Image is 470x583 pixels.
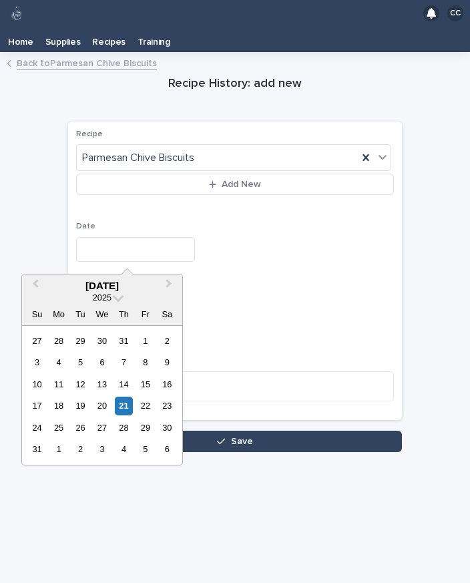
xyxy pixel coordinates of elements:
div: Choose Saturday, August 16th, 2025 [158,375,176,393]
span: Parmesan Chive Biscuits [82,151,194,165]
p: Training [138,27,170,48]
div: Th [115,305,133,323]
div: Choose Friday, August 15th, 2025 [136,375,154,393]
a: Supplies [39,27,87,52]
div: Su [28,305,46,323]
div: Choose Sunday, August 3rd, 2025 [28,353,46,371]
button: Next Month [160,276,181,297]
div: Choose Monday, September 1st, 2025 [49,440,67,458]
div: Choose Monday, August 11th, 2025 [49,375,67,393]
div: Choose Thursday, August 14th, 2025 [115,375,133,393]
div: Choose Wednesday, August 27th, 2025 [93,419,111,437]
div: Choose Friday, August 22nd, 2025 [136,397,154,415]
div: Choose Monday, August 4th, 2025 [49,353,67,371]
a: Recipes [86,27,132,52]
div: Choose Thursday, September 4th, 2025 [115,440,133,458]
div: We [93,305,111,323]
div: Choose Friday, August 8th, 2025 [136,353,154,371]
div: Choose Tuesday, August 19th, 2025 [71,397,89,415]
div: Choose Friday, September 5th, 2025 [136,440,154,458]
div: Sa [158,305,176,323]
a: Training [132,27,176,52]
div: Choose Thursday, August 21st, 2025 [115,397,133,415]
button: Previous Month [23,276,45,297]
p: Home [8,27,33,48]
div: Choose Sunday, August 17th, 2025 [28,397,46,415]
div: Choose Wednesday, August 13th, 2025 [93,375,111,393]
p: Recipes [92,27,126,48]
div: Choose Thursday, August 28th, 2025 [115,419,133,437]
div: Mo [49,305,67,323]
div: Choose Saturday, August 23rd, 2025 [158,397,176,415]
button: Save [68,431,402,452]
span: Date [76,222,95,230]
div: Choose Tuesday, July 29th, 2025 [71,332,89,350]
div: Choose Sunday, August 24th, 2025 [28,419,46,437]
div: Choose Sunday, July 27th, 2025 [28,332,46,350]
div: Choose Tuesday, August 12th, 2025 [71,375,89,393]
div: Choose Wednesday, August 6th, 2025 [93,353,111,371]
a: Back toParmesan Chive Biscuits [17,55,157,70]
button: Add New [76,174,394,195]
div: Choose Saturday, August 2nd, 2025 [158,332,176,350]
div: Choose Sunday, August 10th, 2025 [28,375,46,393]
div: Choose Wednesday, September 3rd, 2025 [93,440,111,458]
img: 80hjoBaRqlyywVK24fQd [8,5,25,22]
div: Choose Monday, July 28th, 2025 [49,332,67,350]
div: Choose Thursday, August 7th, 2025 [115,353,133,371]
span: 2025 [93,293,111,303]
div: month 2025-08 [26,330,178,460]
div: Fr [136,305,154,323]
a: Home [2,27,39,52]
h1: Recipe History: add new [68,76,402,92]
div: Choose Thursday, July 31st, 2025 [115,332,133,350]
span: Recipe [76,130,103,138]
div: CC [447,5,463,21]
p: Supplies [45,27,81,48]
div: Choose Friday, August 29th, 2025 [136,419,154,437]
div: Choose Wednesday, August 20th, 2025 [93,397,111,415]
div: Choose Saturday, September 6th, 2025 [158,440,176,458]
div: Tu [71,305,89,323]
span: Save [231,437,253,446]
div: Choose Saturday, August 30th, 2025 [158,419,176,437]
div: Choose Friday, August 1st, 2025 [136,332,154,350]
div: Choose Tuesday, August 5th, 2025 [71,353,89,371]
div: Choose Tuesday, August 26th, 2025 [71,419,89,437]
div: [DATE] [22,280,182,292]
div: Choose Monday, August 25th, 2025 [49,419,67,437]
div: Choose Sunday, August 31st, 2025 [28,440,46,458]
span: Add New [222,180,261,189]
div: Choose Wednesday, July 30th, 2025 [93,332,111,350]
div: Choose Monday, August 18th, 2025 [49,397,67,415]
div: Choose Saturday, August 9th, 2025 [158,353,176,371]
div: Choose Tuesday, September 2nd, 2025 [71,440,89,458]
